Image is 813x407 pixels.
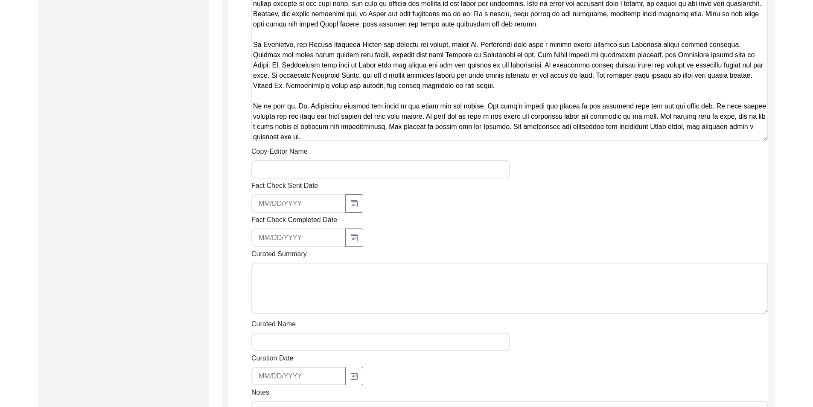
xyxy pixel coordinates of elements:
input: MM/DD/YYYY [251,367,346,385]
input: MM/DD/YYYY [251,228,346,247]
input: MM/DD/YYYY [251,194,346,213]
label: Fact Check Completed Date [251,215,337,225]
label: Copy-Editor Name [251,146,308,157]
label: Notes [251,387,269,398]
label: Curated Summary [251,249,307,259]
label: Fact Check Sent Date [251,181,318,191]
label: Curated Name [251,319,296,329]
label: Curation Date [251,353,294,363]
